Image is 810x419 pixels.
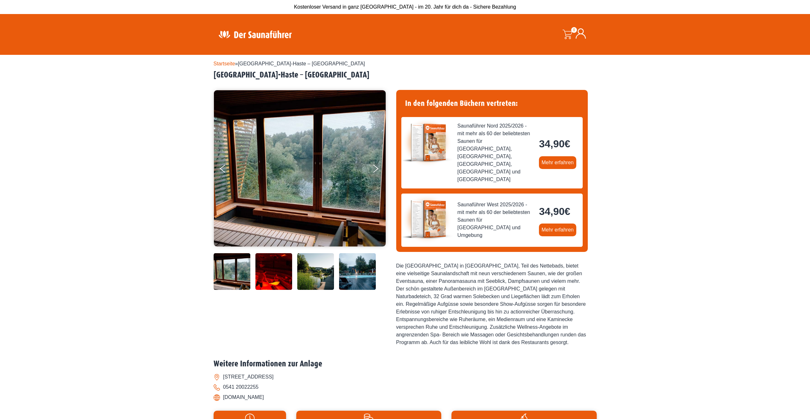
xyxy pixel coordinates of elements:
[571,27,577,33] span: 0
[539,206,570,217] bdi: 34,90
[214,70,597,80] h2: [GEOGRAPHIC_DATA]-Haste – [GEOGRAPHIC_DATA]
[220,162,236,178] button: Previous
[214,61,365,66] span: »
[401,95,583,112] h4: In den folgenden Büchern vertreten:
[458,201,534,239] span: Saunaführer West 2025/2026 - mit mehr als 60 der beliebtesten Saunen für [GEOGRAPHIC_DATA] und Um...
[458,122,534,183] span: Saunaführer Nord 2025/2026 - mit mehr als 60 der beliebtesten Saunen für [GEOGRAPHIC_DATA], [GEOG...
[401,194,452,245] img: der-saunafuehrer-2025-west.jpg
[238,61,365,66] span: [GEOGRAPHIC_DATA]-Haste – [GEOGRAPHIC_DATA]
[214,372,597,382] li: [STREET_ADDRESS]
[223,384,259,390] avayaelement: 0541 20022255
[396,262,588,346] div: Die [GEOGRAPHIC_DATA] in [GEOGRAPHIC_DATA], Teil des Nettebads, bietet eine vielseitige Saunaland...
[214,61,235,66] a: Startseite
[539,224,576,236] a: Mehr erfahren
[539,138,570,150] bdi: 34,90
[401,117,452,168] img: der-saunafuehrer-2025-nord.jpg
[294,4,516,10] span: Kostenloser Versand in ganz [GEOGRAPHIC_DATA] - im 20. Jahr für dich da - Sichere Bezahlung
[539,156,576,169] a: Mehr erfahren
[564,206,570,217] span: €
[372,162,388,178] button: Next
[564,138,570,150] span: €
[214,359,597,369] h2: Weitere Informationen zur Anlage
[214,392,597,402] li: [DOMAIN_NAME]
